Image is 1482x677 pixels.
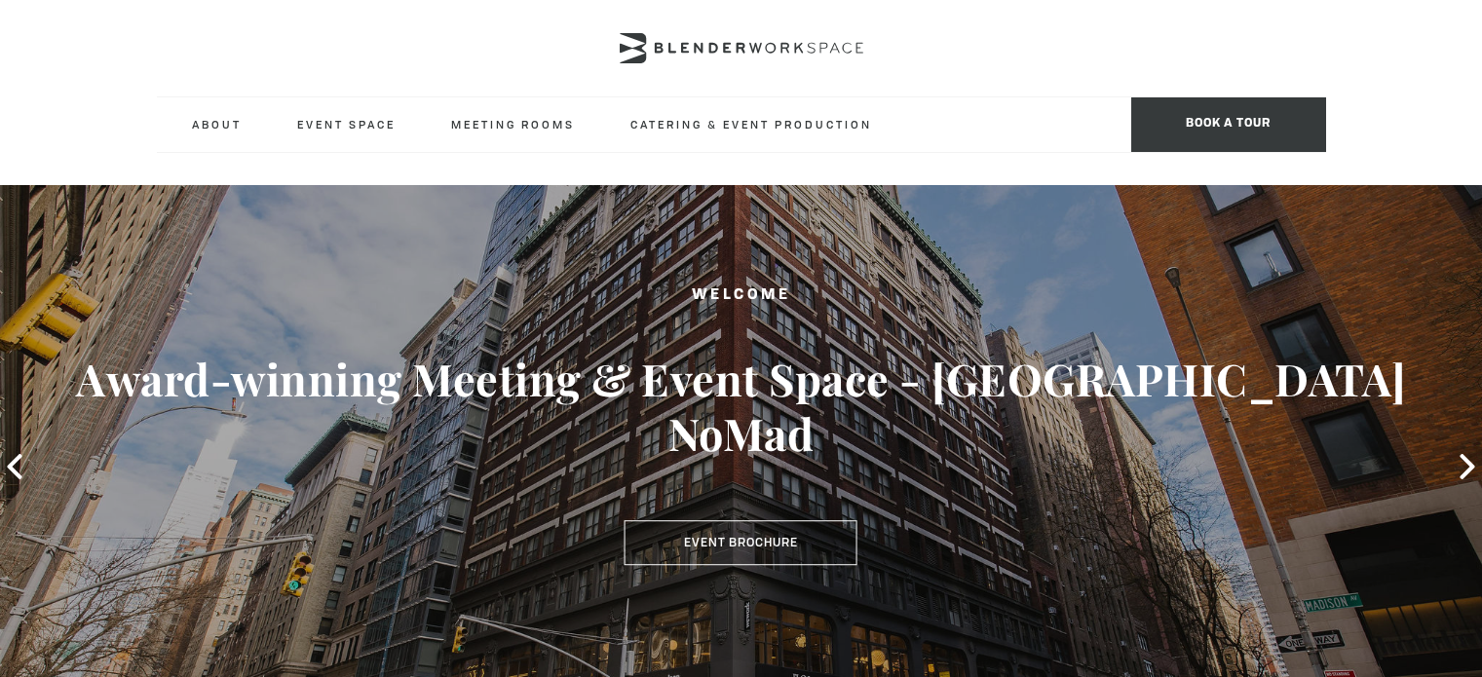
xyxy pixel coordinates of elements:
[625,520,857,565] a: Event Brochure
[176,97,257,151] a: About
[282,97,411,151] a: Event Space
[74,283,1408,308] h2: Welcome
[1131,97,1326,152] span: Book a tour
[436,97,590,151] a: Meeting Rooms
[74,352,1408,461] h3: Award-winning Meeting & Event Space - [GEOGRAPHIC_DATA] NoMad
[615,97,888,151] a: Catering & Event Production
